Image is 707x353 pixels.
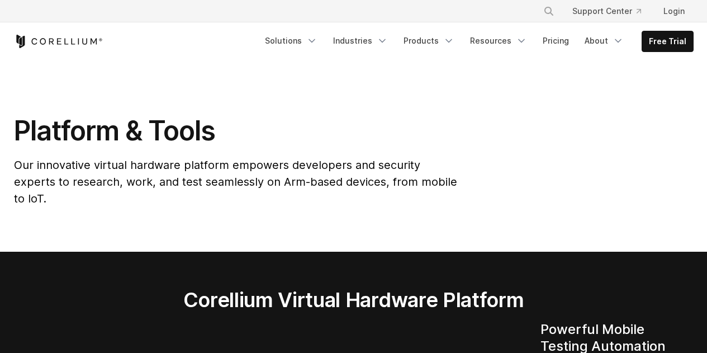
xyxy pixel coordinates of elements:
[258,31,694,52] div: Navigation Menu
[14,158,457,205] span: Our innovative virtual hardware platform empowers developers and security experts to research, wo...
[654,1,694,21] a: Login
[131,288,576,312] h2: Corellium Virtual Hardware Platform
[536,31,576,51] a: Pricing
[463,31,534,51] a: Resources
[14,35,103,48] a: Corellium Home
[326,31,395,51] a: Industries
[642,31,693,51] a: Free Trial
[539,1,559,21] button: Search
[14,114,459,148] h1: Platform & Tools
[397,31,461,51] a: Products
[563,1,650,21] a: Support Center
[530,1,694,21] div: Navigation Menu
[578,31,630,51] a: About
[258,31,324,51] a: Solutions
